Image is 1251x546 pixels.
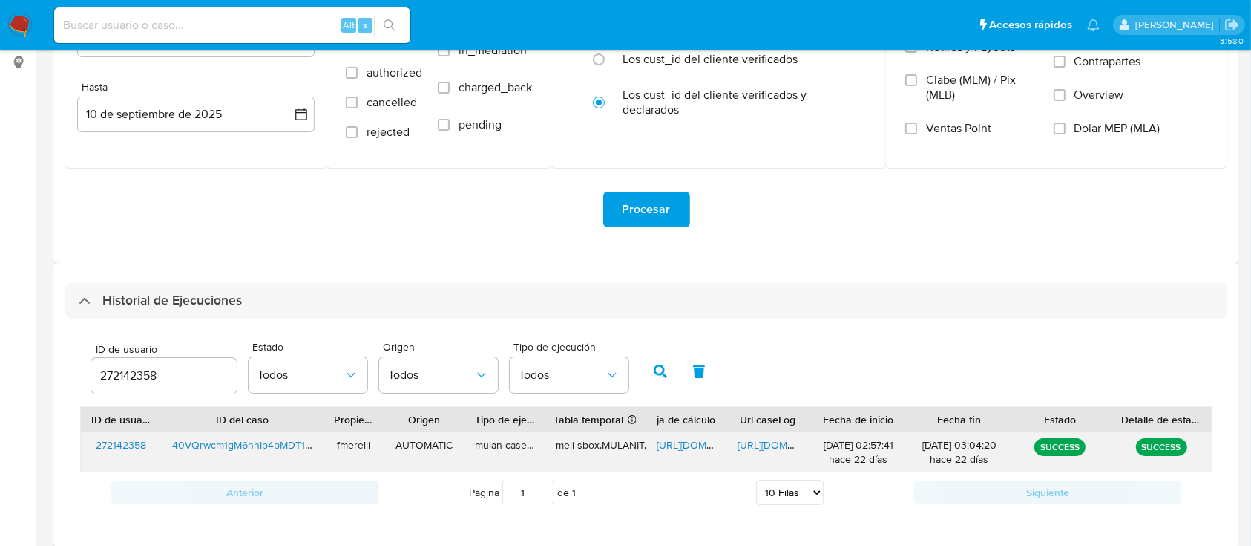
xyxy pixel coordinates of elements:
span: Alt [343,18,355,32]
span: 3.158.0 [1220,35,1244,47]
button: search-icon [374,15,404,36]
input: Buscar usuario o caso... [54,16,410,35]
span: Accesos rápidos [989,17,1072,33]
a: Notificaciones [1087,19,1100,31]
p: florencia.merelli@mercadolibre.com [1135,18,1219,32]
a: Salir [1224,17,1240,33]
span: s [363,18,367,32]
